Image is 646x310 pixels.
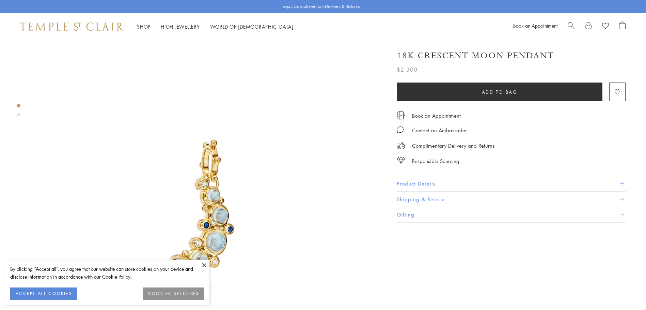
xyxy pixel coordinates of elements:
[137,23,151,30] a: ShopShop
[602,21,609,32] a: View Wishlist
[143,287,204,300] button: COOKIES SETTINGS
[482,88,518,96] span: Add to bag
[397,65,417,74] span: $2,300
[412,126,467,135] div: Contact an Ambassador
[210,23,294,30] a: World of [DEMOGRAPHIC_DATA]World of [DEMOGRAPHIC_DATA]
[10,287,77,300] button: ACCEPT ALL COOKIES
[568,21,575,32] a: Search
[283,3,360,10] p: Enjoy Complimentary Delivery & Returns
[397,112,405,119] img: icon_appointment.svg
[397,157,405,164] img: icon_sourcing.svg
[397,126,404,133] img: MessageIcon-01_2.svg
[397,83,602,101] button: Add to bag
[397,176,626,191] button: Product Details
[412,142,494,150] p: Complimentary Delivery and Returns
[397,50,554,62] h1: 18K Crescent Moon Pendant
[161,23,200,30] a: High JewelleryHigh Jewellery
[412,112,461,119] a: Book an Appointment
[397,207,626,222] button: Gifting
[619,21,626,32] a: Open Shopping Bag
[397,192,626,207] button: Shipping & Returns
[20,23,123,31] img: Temple St. Clair
[17,102,20,122] div: Product gallery navigation
[513,22,557,29] a: Book an Appointment
[412,157,459,165] div: Responsible Sourcing
[10,265,204,281] div: By clicking “Accept all”, you agree that our website can store cookies on your device and disclos...
[397,142,405,150] img: icon_delivery.svg
[137,23,294,31] nav: Main navigation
